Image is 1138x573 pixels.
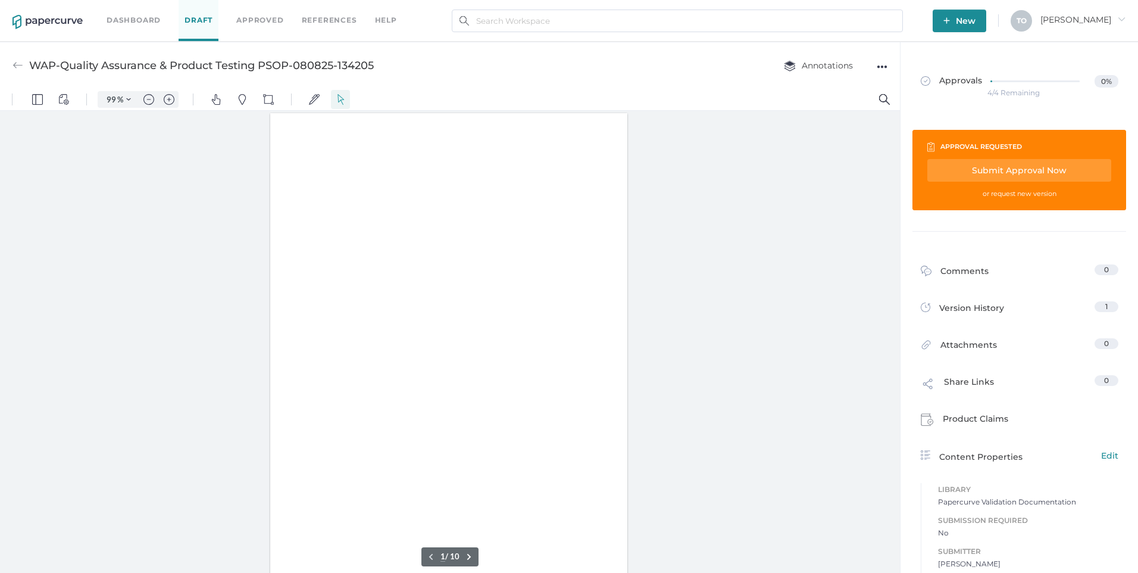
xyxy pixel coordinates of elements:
span: [PERSON_NAME] [1040,14,1126,25]
img: claims-icon.71597b81.svg [921,413,934,426]
span: Submitter [938,545,1118,558]
img: papercurve-logo-colour.7244d18c.svg [12,15,83,29]
img: default-viewcontrols.svg [58,5,69,16]
span: New [943,10,976,32]
span: T O [1017,16,1027,25]
div: Share Links [921,375,994,398]
span: No [938,527,1118,539]
img: back-arrow-grey.72011ae3.svg [12,60,23,71]
button: Zoom Controls [119,2,138,19]
img: shapes-icon.svg [263,5,274,16]
span: 0 [1104,265,1109,274]
span: % [117,6,123,15]
img: default-pan.svg [211,5,221,16]
img: versions-icon.ee5af6b0.svg [921,303,930,314]
button: Select [331,1,350,20]
input: Search Workspace [452,10,903,32]
img: default-pin.svg [237,5,248,16]
a: Content PropertiesEdit [921,449,1118,463]
div: approval requested [940,140,1022,153]
img: approved-grey.341b8de9.svg [921,76,930,86]
input: Set page [440,463,445,473]
a: Share Links0 [921,375,1118,398]
span: Annotations [784,60,853,71]
button: Zoom in [160,2,179,19]
img: clipboard-icon-white.67177333.svg [927,142,934,152]
a: Comments0 [921,264,1118,283]
img: default-plus.svg [164,5,174,16]
div: Submit Approval Now [927,159,1111,182]
img: default-select.svg [335,5,346,16]
a: Version History1 [921,301,1118,318]
span: Edit [1101,449,1118,462]
a: Approvals0% [914,63,1126,109]
button: Previous page [424,461,438,475]
img: search.bf03fe8b.svg [459,16,469,26]
button: View Controls [54,1,73,20]
i: arrow_right [1117,15,1126,23]
form: / 10 [440,463,459,473]
input: Set zoom [101,5,117,16]
img: content-properties-icon.34d20aed.svg [921,450,930,460]
button: Signatures [305,1,324,20]
img: default-magnifying-glass.svg [879,5,890,16]
img: default-minus.svg [143,5,154,16]
div: Product Claims [921,412,1008,430]
button: New [933,10,986,32]
img: comment-icon.4fbda5a2.svg [921,266,931,279]
img: chevron.svg [126,8,131,13]
button: Pins [233,1,252,20]
span: [PERSON_NAME] [938,558,1118,570]
span: 0% [1095,75,1118,88]
span: Approvals [921,75,982,88]
span: Papercurve Validation Documentation [938,496,1118,508]
img: attachments-icon.0dd0e375.svg [921,340,931,353]
div: Attachments [921,338,997,357]
div: or request new version [927,187,1111,200]
div: Content Properties [921,449,1118,463]
div: ●●● [877,58,887,75]
div: Comments [921,264,989,283]
a: Approved [236,14,283,27]
a: Product Claims [921,412,1118,430]
button: Shapes [259,1,278,20]
div: WAP-Quality Assurance & Product Testing PSOP-080825-134205 [29,54,374,77]
a: Attachments0 [921,338,1118,357]
div: Version History [921,301,1004,318]
img: plus-white.e19ec114.svg [943,17,950,24]
a: Dashboard [107,14,161,27]
button: Zoom out [139,2,158,19]
a: References [302,14,357,27]
img: default-sign.svg [309,5,320,16]
button: Next page [462,461,476,475]
span: 0 [1104,339,1109,348]
img: annotation-layers.cc6d0e6b.svg [784,60,796,71]
button: Search [875,1,894,20]
button: Panel [28,1,47,20]
button: Pan [207,1,226,20]
button: Annotations [772,54,865,77]
span: Submission Required [938,514,1118,527]
span: Library [938,483,1118,496]
img: share-link-icon.af96a55c.svg [921,376,935,394]
span: 1 [1105,302,1108,311]
span: 0 [1104,376,1109,385]
div: help [375,14,397,27]
img: default-leftsidepanel.svg [32,5,43,16]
